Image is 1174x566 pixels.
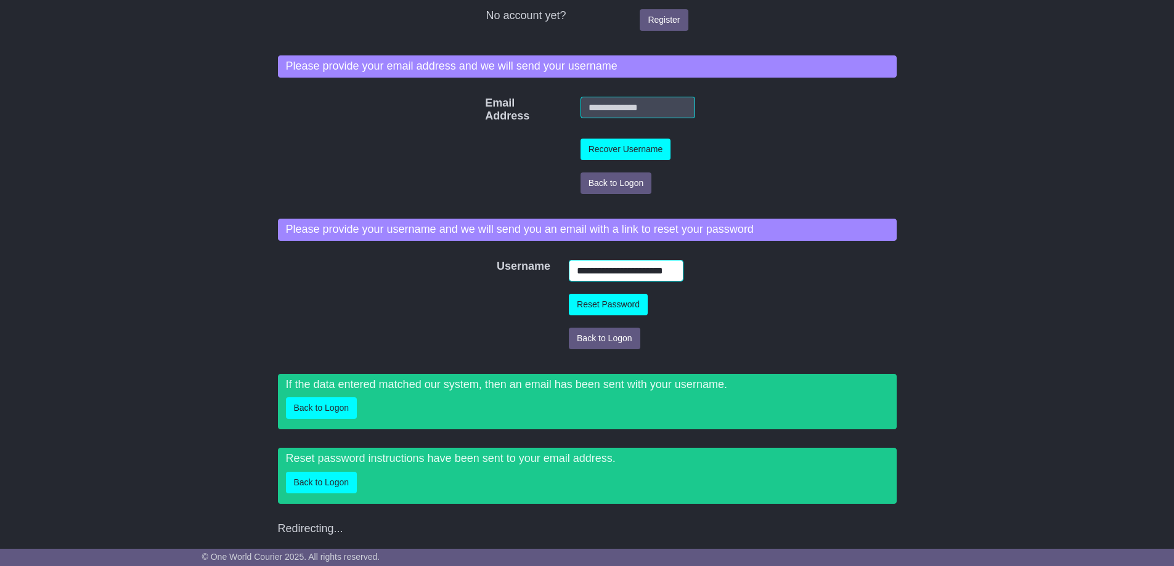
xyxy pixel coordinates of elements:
[286,472,357,493] button: Back to Logon
[202,552,380,562] span: © One World Courier 2025. All rights reserved.
[278,219,897,241] div: Please provide your username and we will send you an email with a link to reset your password
[569,328,640,349] button: Back to Logon
[479,97,501,123] label: Email Address
[569,294,648,315] button: Reset Password
[278,522,897,536] div: Redirecting...
[640,9,688,31] a: Register
[486,9,688,23] div: No account yet?
[286,397,357,419] button: Back to Logon
[581,172,652,194] button: Back to Logon
[491,260,507,273] label: Username
[286,378,889,392] p: If the data entered matched our system, then an email has been sent with your username.
[278,55,897,78] div: Please provide your email address and we will send your username
[286,452,889,466] p: Reset password instructions have been sent to your email address.
[581,139,671,160] button: Recover Username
